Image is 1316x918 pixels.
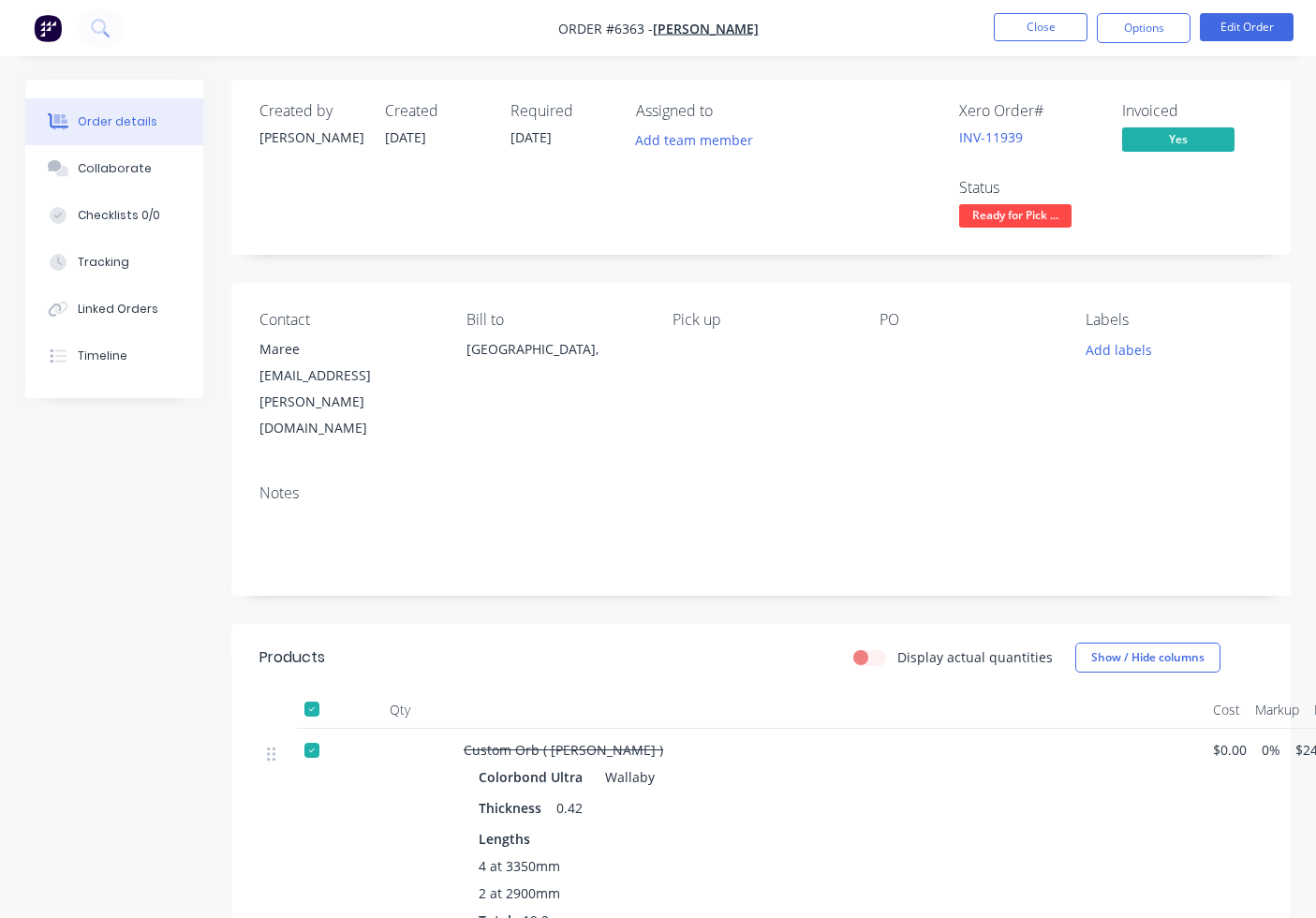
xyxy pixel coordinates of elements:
[994,13,1087,41] button: Close
[1122,102,1263,120] div: Invoiced
[636,102,823,120] div: Assigned to
[259,646,325,669] div: Products
[259,102,362,120] div: Created by
[479,883,560,903] span: 2 at 2900mm
[466,336,643,363] div: [GEOGRAPHIC_DATA],
[598,763,655,791] div: Wallaby
[880,311,1057,329] div: PO
[959,128,1023,146] a: INV-11939
[259,311,436,329] div: Contact
[636,127,763,153] button: Add team member
[1122,127,1235,151] span: Yes
[385,128,426,146] span: [DATE]
[78,254,129,271] div: Tracking
[259,336,436,363] div: Maree
[25,286,203,333] button: Linked Orders
[959,204,1072,232] button: Ready for Pick ...
[1075,643,1220,673] button: Show / Hide columns
[959,204,1072,228] span: Ready for Pick ...
[466,336,643,396] div: [GEOGRAPHIC_DATA],
[959,102,1100,120] div: Xero Order #
[1097,13,1190,43] button: Options
[259,336,436,441] div: Maree[EMAIL_ADDRESS][PERSON_NAME][DOMAIN_NAME]
[897,647,1053,667] label: Display actual quantities
[653,20,759,37] a: [PERSON_NAME]
[1262,740,1280,760] span: 0%
[1248,691,1307,729] div: Markup
[510,102,614,120] div: Required
[25,333,203,379] button: Timeline
[959,179,1100,197] div: Status
[78,301,158,318] div: Linked Orders
[259,127,362,147] div: [PERSON_NAME]
[34,14,62,42] img: Factory
[344,691,456,729] div: Qty
[1086,311,1263,329] div: Labels
[466,311,643,329] div: Bill to
[673,311,850,329] div: Pick up
[25,145,203,192] button: Collaborate
[479,856,560,876] span: 4 at 3350mm
[626,127,763,153] button: Add team member
[78,113,157,130] div: Order details
[479,829,530,849] span: Lengths
[25,98,203,145] button: Order details
[549,794,590,822] div: 0.42
[479,794,549,822] div: Thickness
[558,20,653,37] span: Order #6363 -
[1213,740,1247,760] span: $0.00
[259,484,1263,502] div: Notes
[464,741,663,759] span: Custom Orb ( [PERSON_NAME] )
[78,160,152,177] div: Collaborate
[25,239,203,286] button: Tracking
[1075,336,1161,362] button: Add labels
[259,363,436,441] div: [EMAIL_ADDRESS][PERSON_NAME][DOMAIN_NAME]
[78,207,160,224] div: Checklists 0/0
[1200,13,1294,41] button: Edit Order
[25,192,203,239] button: Checklists 0/0
[385,102,488,120] div: Created
[78,348,127,364] div: Timeline
[1205,691,1248,729] div: Cost
[479,763,590,791] div: Colorbond Ultra
[510,128,552,146] span: [DATE]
